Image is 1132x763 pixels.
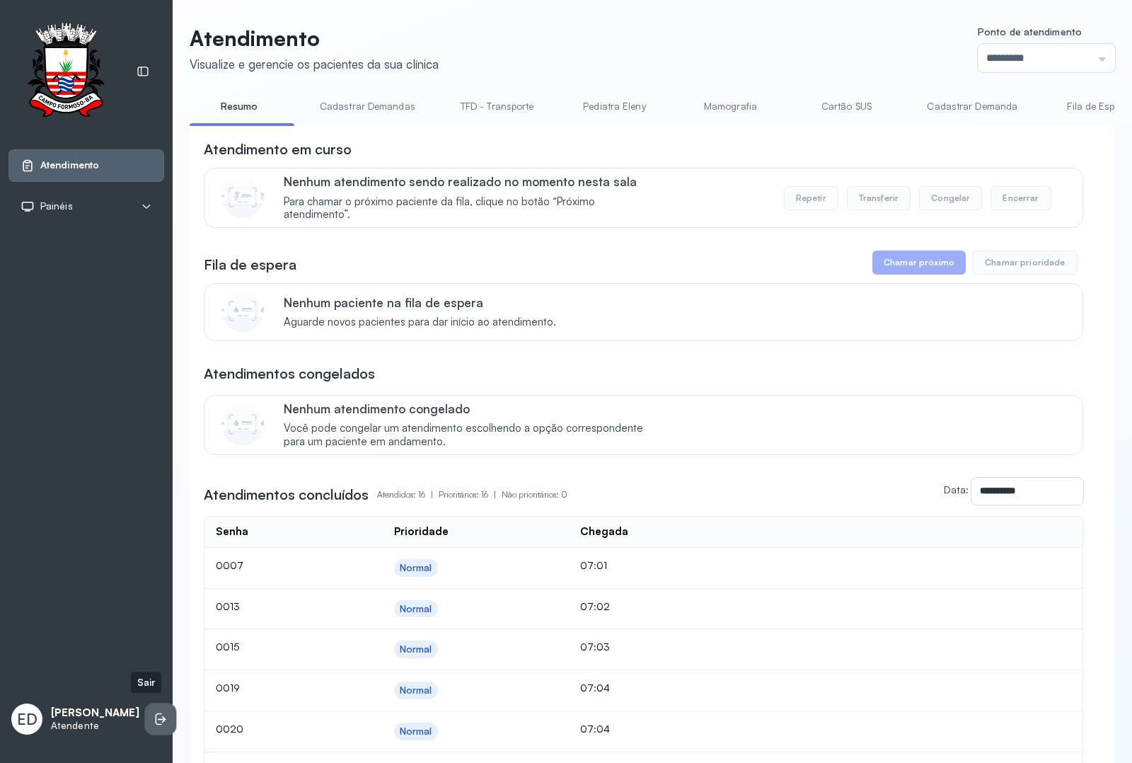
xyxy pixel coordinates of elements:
span: 07:04 [580,682,610,694]
p: Nenhum atendimento congelado [284,401,658,416]
button: Encerrar [990,186,1051,210]
a: TFD - Transporte [446,95,548,118]
a: Atendimento [21,159,152,173]
span: 0015 [216,641,239,653]
button: Transferir [847,186,911,210]
h3: Atendimentos concluídos [204,485,369,505]
span: | [431,489,433,500]
div: Chegada [580,525,628,539]
span: 07:03 [580,641,610,653]
p: [PERSON_NAME] [51,706,139,720]
p: Não prioritários: 0 [502,485,567,505]
span: 0019 [216,682,240,694]
a: Pediatra Eleny [565,95,664,118]
p: Prioritários: 16 [439,485,502,505]
span: Atendimento [40,159,99,171]
div: Visualize e gerencie os pacientes da sua clínica [190,57,439,71]
h3: Atendimentos congelados [204,364,375,384]
p: Atendente [51,720,139,732]
a: Resumo [190,95,289,118]
span: 07:01 [580,559,607,571]
p: Atendimento [190,25,439,51]
button: Chamar prioridade [973,251,1078,275]
span: 0007 [216,559,243,571]
span: | [494,489,496,500]
label: Data: [944,483,969,495]
img: Imagem de CalloutCard [221,176,264,218]
img: Imagem de CalloutCard [221,403,264,445]
p: Nenhum paciente na fila de espera [284,295,556,310]
p: Atendidos: 16 [377,485,439,505]
div: Normal [400,562,432,574]
button: Repetir [784,186,838,210]
img: Imagem de CalloutCard [221,289,264,332]
span: 07:04 [580,723,610,735]
div: Senha [216,525,248,539]
div: Prioridade [394,525,449,539]
p: Nenhum atendimento sendo realizado no momento nesta sala [284,174,658,189]
span: 0020 [216,723,243,735]
h3: Atendimento em curso [204,139,352,159]
img: Logotipo do estabelecimento [15,23,117,121]
span: 07:02 [580,600,610,612]
button: Chamar próximo [872,251,966,275]
a: Mamografia [681,95,780,118]
span: 0013 [216,600,240,612]
a: Cadastrar Demanda [913,95,1032,118]
span: Painéis [40,200,73,212]
div: Normal [400,603,432,615]
span: Ponto de atendimento [978,25,1082,38]
h3: Fila de espera [204,255,296,275]
span: Você pode congelar um atendimento escolhendo a opção correspondente para um paciente em andamento. [284,422,658,449]
a: Cadastrar Demandas [306,95,429,118]
span: Para chamar o próximo paciente da fila, clique no botão “Próximo atendimento”. [284,195,658,222]
span: Aguarde novos pacientes para dar início ao atendimento. [284,316,556,329]
a: Cartão SUS [797,95,896,118]
div: Normal [400,684,432,696]
div: Normal [400,725,432,738]
button: Congelar [919,186,982,210]
div: Normal [400,643,432,655]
